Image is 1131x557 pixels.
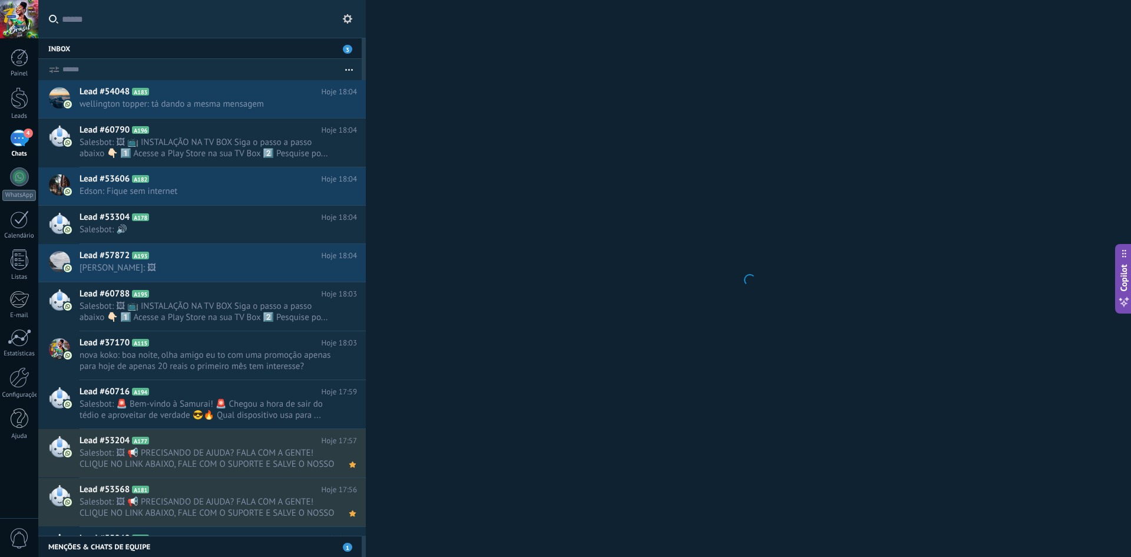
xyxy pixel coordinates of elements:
[38,478,366,526] a: Lead #53568 A181 Hoje 17:56 Salesbot: 🖼 📢 PRECISANDO DE AJUDA? FALA COM A GENTE! CLIQUE NO LINK A...
[38,118,366,167] a: Lead #60790 A196 Hoje 18:04 Salesbot: 🖼 📺 INSTALAÇÃO NA TV BOX Siga o passo a passo abaixo 👇🏻 1️⃣...
[80,533,130,545] span: Lead #55848
[132,535,149,542] span: A186
[38,331,366,380] a: Lead #37170 A115 Hoje 18:03 nova koko: boa noite, olha amigo eu to com uma promoção apenas para h...
[80,98,335,110] span: wellington topper: tá dando a mesma mensagem
[80,398,335,421] span: Salesbot: 🚨 Bem-vindo à Samurai! 🚨 Chegou a hora de sair do tédio e aproveitar de verdade 😎🔥 Qual...
[38,536,362,557] div: Menções & Chats de equipe
[2,391,37,399] div: Configurações
[322,484,357,496] span: Hoje 17:56
[2,273,37,281] div: Listas
[64,264,72,272] img: com.amocrm.amocrmwa.svg
[64,226,72,234] img: com.amocrm.amocrmwa.svg
[80,250,130,262] span: Lead #57872
[80,350,335,372] span: nova koko: boa noite, olha amigo eu to com uma promoção apenas para hoje de apenas 20 reais o pri...
[64,351,72,360] img: com.amocrm.amocrmwa.svg
[80,86,130,98] span: Lead #54048
[2,232,37,240] div: Calendário
[132,437,149,444] span: A177
[2,70,37,78] div: Painel
[322,533,357,545] span: Hoje 17:55
[322,386,357,398] span: Hoje 17:59
[38,38,362,59] div: Inbox
[80,262,335,273] span: [PERSON_NAME]: 🖼
[2,350,37,358] div: Estatísticas
[64,302,72,311] img: com.amocrm.amocrmwa.svg
[322,337,357,349] span: Hoje 18:03
[38,429,366,477] a: Lead #53204 A177 Hoje 17:57 Salesbot: 🖼 📢 PRECISANDO DE AJUDA? FALA COM A GENTE! CLIQUE NO LINK A...
[132,126,149,134] span: A196
[132,252,149,259] span: A193
[80,435,130,447] span: Lead #53204
[80,301,335,323] span: Salesbot: 🖼 📺 INSTALAÇÃO NA TV BOX Siga o passo a passo abaixo 👇🏻 1️⃣ Acesse a Play Store na sua ...
[80,496,335,519] span: Salesbot: 🖼 📢 PRECISANDO DE AJUDA? FALA COM A GENTE! CLIQUE NO LINK ABAIXO, FALE COM O SUPORTE E ...
[80,337,130,349] span: Lead #37170
[24,128,33,138] span: 4
[336,59,362,80] button: Mais
[322,124,357,136] span: Hoje 18:04
[64,400,72,408] img: com.amocrm.amocrmwa.svg
[38,282,366,331] a: Lead #60788 A195 Hoje 18:03 Salesbot: 🖼 📺 INSTALAÇÃO NA TV BOX Siga o passo a passo abaixo 👇🏻 1️⃣...
[64,449,72,457] img: com.amocrm.amocrmwa.svg
[80,224,335,235] span: Salesbot: 🔊
[322,86,357,98] span: Hoje 18:04
[132,388,149,395] span: A194
[132,339,149,347] span: A115
[322,250,357,262] span: Hoje 18:04
[132,213,149,221] span: A178
[80,484,130,496] span: Lead #53568
[64,139,72,147] img: com.amocrm.amocrmwa.svg
[322,173,357,185] span: Hoje 18:04
[80,212,130,223] span: Lead #53304
[64,100,72,108] img: com.amocrm.amocrmwa.svg
[38,380,366,429] a: Lead #60716 A194 Hoje 17:59 Salesbot: 🚨 Bem-vindo à Samurai! 🚨 Chegou a hora de sair do tédio e a...
[322,288,357,300] span: Hoje 18:03
[2,433,37,440] div: Ajuda
[322,212,357,223] span: Hoje 18:04
[80,173,130,185] span: Lead #53606
[132,175,149,183] span: A182
[322,435,357,447] span: Hoje 17:57
[2,113,37,120] div: Leads
[80,288,130,300] span: Lead #60788
[343,45,352,54] span: 3
[2,190,36,201] div: WhatsApp
[1118,264,1130,291] span: Copilot
[80,124,130,136] span: Lead #60790
[132,88,149,95] span: A183
[2,312,37,319] div: E-mail
[2,150,37,158] div: Chats
[80,386,130,398] span: Lead #60716
[80,137,335,159] span: Salesbot: 🖼 📺 INSTALAÇÃO NA TV BOX Siga o passo a passo abaixo 👇🏻 1️⃣ Acesse a Play Store na sua ...
[38,167,366,205] a: Lead #53606 A182 Hoje 18:04 Edson: Fique sem internet
[38,80,366,118] a: Lead #54048 A183 Hoje 18:04 wellington topper: tá dando a mesma mensagem
[132,290,149,298] span: A195
[64,498,72,506] img: com.amocrm.amocrmwa.svg
[343,543,352,552] span: 1
[38,244,366,282] a: Lead #57872 A193 Hoje 18:04 [PERSON_NAME]: 🖼
[80,447,335,470] span: Salesbot: 🖼 📢 PRECISANDO DE AJUDA? FALA COM A GENTE! CLIQUE NO LINK ABAIXO, FALE COM O SUPORTE E ...
[132,486,149,493] span: A181
[64,187,72,196] img: com.amocrm.amocrmwa.svg
[38,206,366,243] a: Lead #53304 A178 Hoje 18:04 Salesbot: 🔊
[80,186,335,197] span: Edson: Fique sem internet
